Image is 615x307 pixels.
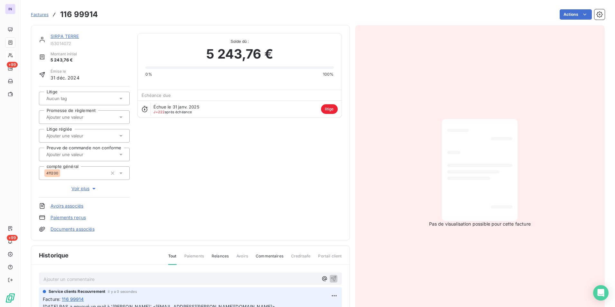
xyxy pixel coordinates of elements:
span: 31 déc. 2024 [50,74,79,81]
span: Voir plus [71,185,97,192]
input: Ajouter une valeur [46,114,110,120]
span: J+222 [153,110,165,114]
span: Pas de visualisation possible pour cette facture [429,221,531,227]
span: 116 99914 [62,296,84,302]
a: SIRPA TERRE [50,33,79,39]
span: Tout [168,253,177,265]
span: 100% [323,71,334,77]
span: Échue le 31 janv. 2025 [153,104,199,109]
span: il y a 0 secondes [108,290,137,293]
span: Montant initial [50,51,77,57]
span: Service clients Recouvrement [49,289,105,294]
button: Voir plus [39,185,130,192]
a: Paiements reçus [50,214,86,221]
span: Creditsafe [291,253,311,264]
span: 5 243,76 € [50,57,77,63]
div: Open Intercom Messenger [593,285,609,301]
span: 0% [145,71,152,77]
span: 5 243,76 € [206,44,273,64]
span: Facture : [43,296,60,302]
div: IN [5,4,15,14]
span: +99 [7,235,18,241]
span: Portail client [318,253,342,264]
a: Documents associés [50,226,95,232]
input: Aucun tag [46,96,84,101]
input: Ajouter une valeur [46,133,110,139]
span: Solde dû : [145,39,334,44]
span: +99 [7,62,18,68]
button: Actions [560,9,592,20]
img: Logo LeanPay [5,293,15,303]
span: Échéance due [142,93,171,98]
span: 411200 [46,171,58,175]
span: litige [321,104,338,114]
span: Paiements [184,253,204,264]
span: Factures [31,12,49,17]
span: Émise le [50,69,79,74]
span: Historique [39,251,69,260]
span: I53014072 [50,41,130,46]
a: Avoirs associés [50,203,83,209]
span: Commentaires [256,253,283,264]
a: Factures [31,11,49,18]
span: Relances [212,253,229,264]
span: Avoirs [236,253,248,264]
h3: 116 99914 [60,9,98,20]
span: après échéance [153,110,192,114]
input: Ajouter une valeur [46,152,110,157]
